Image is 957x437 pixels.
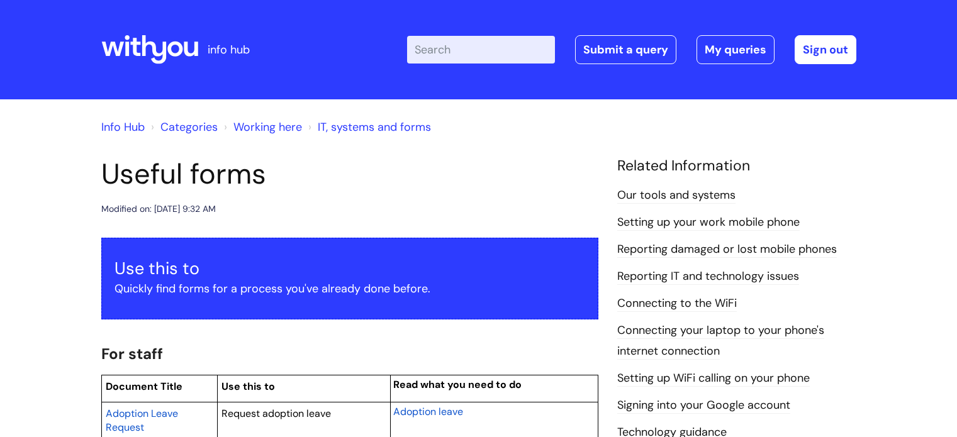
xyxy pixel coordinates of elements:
[221,117,302,137] li: Working here
[617,397,790,414] a: Signing into your Google account
[697,35,775,64] a: My queries
[617,187,736,204] a: Our tools and systems
[617,157,856,175] h4: Related Information
[148,117,218,137] li: Solution home
[233,119,302,135] a: Working here
[795,35,856,64] a: Sign out
[393,378,522,391] span: Read what you need to do
[575,35,676,64] a: Submit a query
[617,370,810,387] a: Setting up WiFi calling on your phone
[106,406,178,434] a: Adoption Leave Request
[393,404,463,419] a: Adoption leave
[407,35,856,64] div: | -
[101,157,598,191] h1: Useful forms
[617,296,737,312] a: Connecting to the WiFi
[101,344,163,363] span: For staff
[318,119,431,135] a: IT, systems and forms
[115,258,585,279] h3: Use this to
[305,117,431,137] li: IT, systems and forms
[617,323,824,359] a: Connecting your laptop to your phone's internet connection
[221,380,275,393] span: Use this to
[115,279,585,299] p: Quickly find forms for a process you've already done before.
[617,214,800,231] a: Setting up your work mobile phone
[407,36,555,64] input: Search
[106,407,178,434] span: Adoption Leave Request
[101,201,216,217] div: Modified on: [DATE] 9:32 AM
[160,119,218,135] a: Categories
[617,241,837,258] a: Reporting damaged or lost mobile phones
[393,405,463,418] span: Adoption leave
[101,119,145,135] a: Info Hub
[208,40,250,60] p: info hub
[106,380,182,393] span: Document Title
[617,268,799,285] a: Reporting IT and technology issues
[221,407,331,420] span: Request adoption leave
